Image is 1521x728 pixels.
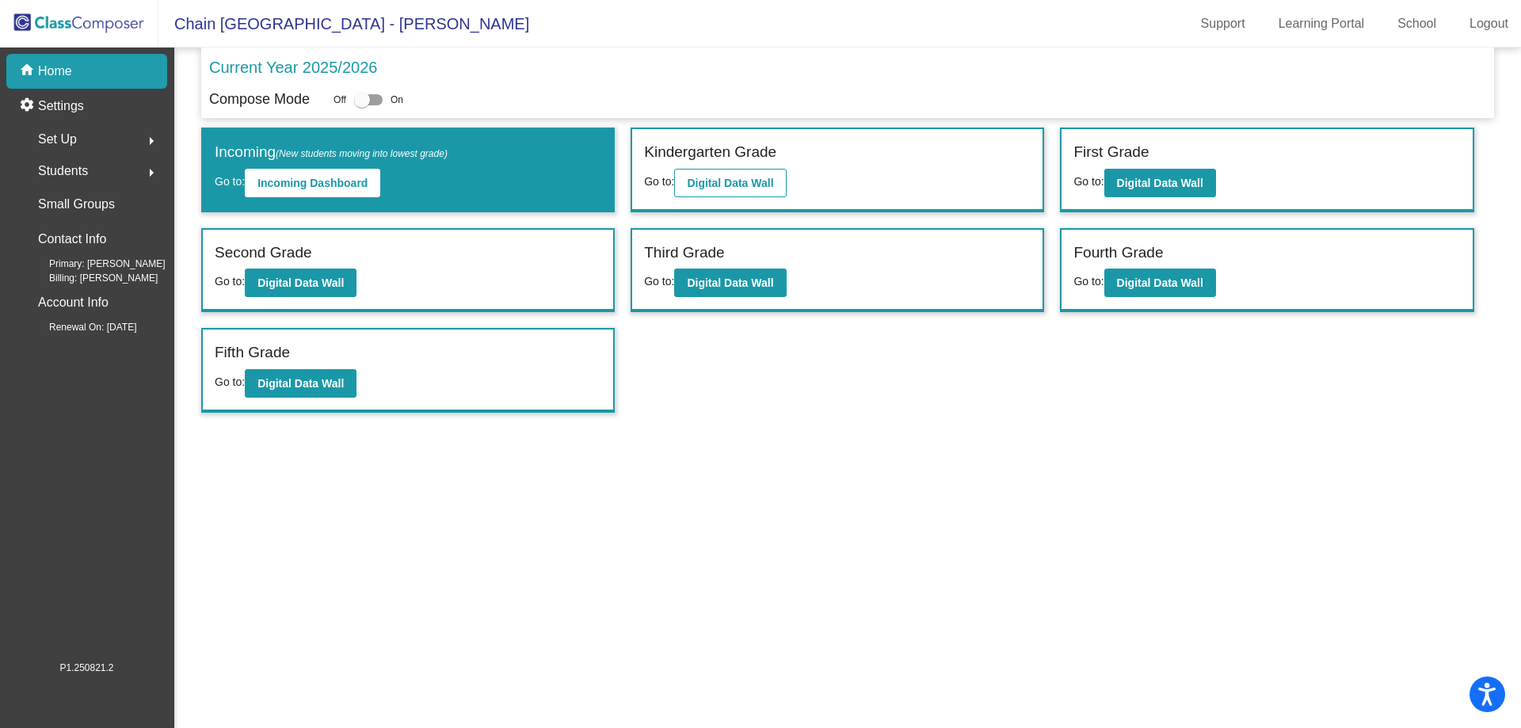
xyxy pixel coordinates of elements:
mat-icon: settings [19,97,38,116]
b: Digital Data Wall [1117,177,1203,189]
p: Compose Mode [209,89,310,110]
b: Incoming Dashboard [257,177,368,189]
label: Fifth Grade [215,341,290,364]
span: Go to: [644,175,674,188]
label: Kindergarten Grade [644,141,776,164]
p: Small Groups [38,193,115,215]
span: Off [334,93,346,107]
p: Home [38,62,72,81]
p: Settings [38,97,84,116]
a: Learning Portal [1266,11,1378,36]
label: Third Grade [644,242,724,265]
span: Go to: [215,175,245,188]
button: Digital Data Wall [245,369,356,398]
b: Digital Data Wall [687,276,773,289]
mat-icon: arrow_right [142,163,161,182]
button: Digital Data Wall [674,169,786,197]
b: Digital Data Wall [257,377,344,390]
button: Digital Data Wall [245,269,356,297]
span: Go to: [644,275,674,288]
button: Digital Data Wall [674,269,786,297]
span: Go to: [1073,275,1104,288]
label: Incoming [215,141,448,164]
mat-icon: home [19,62,38,81]
b: Digital Data Wall [1117,276,1203,289]
a: Logout [1457,11,1521,36]
a: Support [1188,11,1258,36]
span: (New students moving into lowest grade) [276,148,448,159]
p: Current Year 2025/2026 [209,55,377,79]
span: Go to: [1073,175,1104,188]
mat-icon: arrow_right [142,131,161,151]
button: Digital Data Wall [1104,169,1216,197]
span: On [391,93,403,107]
span: Set Up [38,128,77,151]
b: Digital Data Wall [257,276,344,289]
span: Students [38,160,88,182]
label: Second Grade [215,242,312,265]
span: Renewal On: [DATE] [24,320,136,334]
span: Chain [GEOGRAPHIC_DATA] - [PERSON_NAME] [158,11,529,36]
button: Digital Data Wall [1104,269,1216,297]
label: First Grade [1073,141,1149,164]
b: Digital Data Wall [687,177,773,189]
span: Billing: [PERSON_NAME] [24,271,158,285]
label: Fourth Grade [1073,242,1163,265]
p: Account Info [38,292,109,314]
a: School [1385,11,1449,36]
span: Go to: [215,375,245,388]
span: Go to: [215,275,245,288]
p: Contact Info [38,228,106,250]
span: Primary: [PERSON_NAME] [24,257,166,271]
button: Incoming Dashboard [245,169,380,197]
